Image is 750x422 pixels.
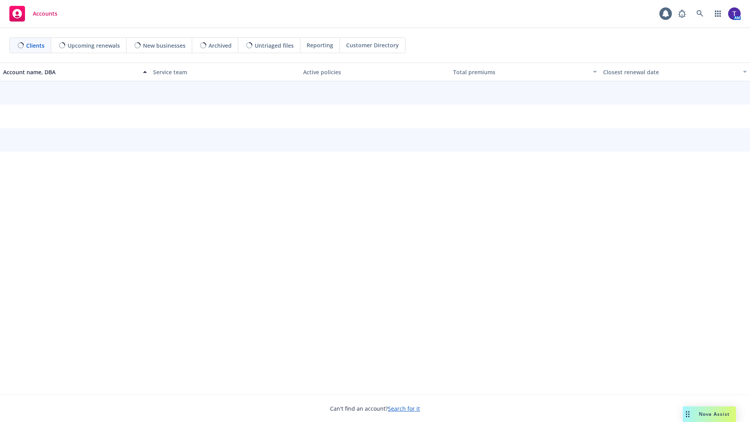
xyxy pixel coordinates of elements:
[150,63,300,81] button: Service team
[388,405,420,412] a: Search for it
[683,406,693,422] div: Drag to move
[143,41,186,50] span: New businesses
[346,41,399,49] span: Customer Directory
[209,41,232,50] span: Archived
[710,6,726,21] a: Switch app
[3,68,138,76] div: Account name, DBA
[33,11,57,17] span: Accounts
[68,41,120,50] span: Upcoming renewals
[307,41,333,49] span: Reporting
[674,6,690,21] a: Report a Bug
[692,6,708,21] a: Search
[450,63,600,81] button: Total premiums
[303,68,447,76] div: Active policies
[699,411,730,417] span: Nova Assist
[603,68,738,76] div: Closest renewal date
[26,41,45,50] span: Clients
[728,7,741,20] img: photo
[300,63,450,81] button: Active policies
[453,68,588,76] div: Total premiums
[330,404,420,413] span: Can't find an account?
[153,68,297,76] div: Service team
[600,63,750,81] button: Closest renewal date
[255,41,294,50] span: Untriaged files
[683,406,736,422] button: Nova Assist
[6,3,61,25] a: Accounts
